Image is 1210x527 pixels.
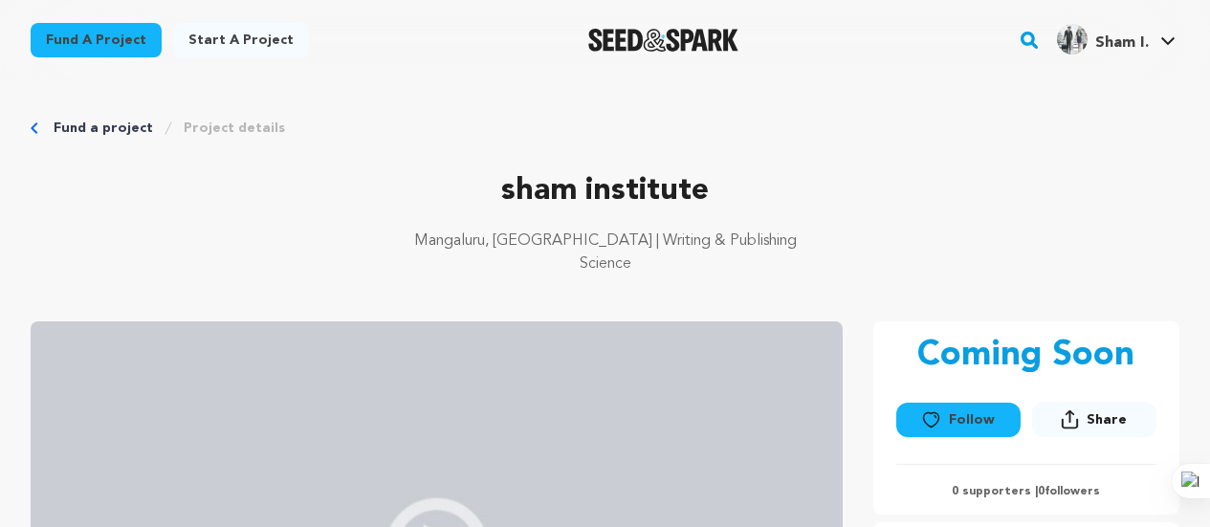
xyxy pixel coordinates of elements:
[917,337,1134,375] p: Coming Soon
[1095,35,1149,51] span: Sham I.
[31,253,1179,275] p: Science
[1087,410,1127,429] span: Share
[173,23,309,57] a: Start a project
[1032,402,1156,437] button: Share
[1032,402,1156,445] span: Share
[31,168,1179,214] p: sham institute
[896,403,1021,437] button: Follow
[1057,24,1088,55] img: 0eed3adbddbb0537.webp
[1038,486,1045,497] span: 0
[31,119,1179,138] div: Breadcrumb
[184,119,285,138] a: Project details
[54,119,153,138] a: Fund a project
[1057,24,1149,55] div: Sham I.'s Profile
[1053,20,1179,60] span: Sham I.'s Profile
[588,29,738,52] a: Seed&Spark Homepage
[896,484,1156,499] p: 0 supporters | followers
[1053,20,1179,55] a: Sham I.'s Profile
[31,23,162,57] a: Fund a project
[588,29,738,52] img: Seed&Spark Logo Dark Mode
[31,230,1179,253] p: Mangaluru, [GEOGRAPHIC_DATA] | Writing & Publishing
